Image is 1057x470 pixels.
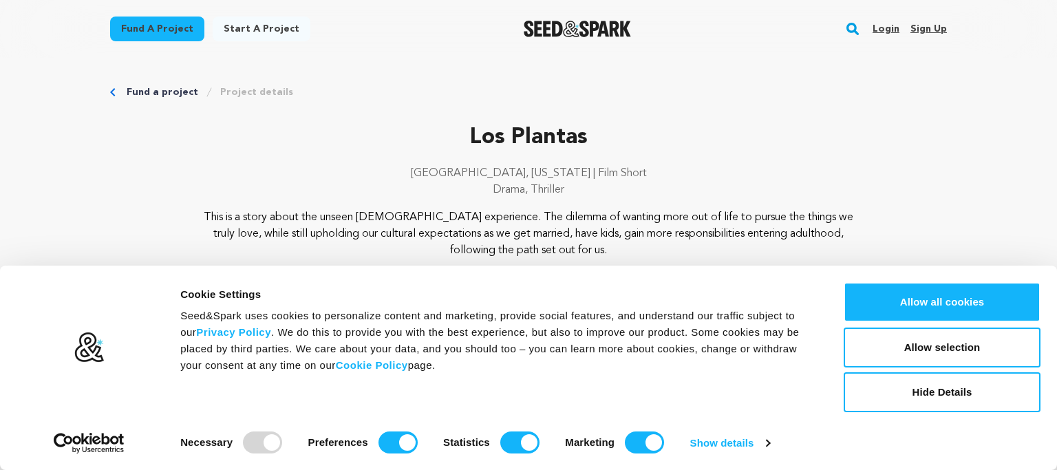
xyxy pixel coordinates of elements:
[110,85,947,99] div: Breadcrumb
[690,433,770,453] a: Show details
[336,359,408,371] a: Cookie Policy
[844,328,1040,367] button: Allow selection
[110,17,204,41] a: Fund a project
[74,332,105,363] img: logo
[524,21,632,37] a: Seed&Spark Homepage
[110,182,947,198] p: Drama, Thriller
[110,121,947,154] p: Los Plantas
[443,436,490,448] strong: Statistics
[910,18,947,40] a: Sign up
[565,436,615,448] strong: Marketing
[220,85,293,99] a: Project details
[29,433,149,453] a: Usercentrics Cookiebot - opens in a new window
[873,18,899,40] a: Login
[196,326,271,338] a: Privacy Policy
[180,308,813,374] div: Seed&Spark uses cookies to personalize content and marketing, provide social features, and unders...
[110,165,947,182] p: [GEOGRAPHIC_DATA], [US_STATE] | Film Short
[308,436,368,448] strong: Preferences
[844,282,1040,322] button: Allow all cookies
[180,436,233,448] strong: Necessary
[127,85,198,99] a: Fund a project
[180,286,813,303] div: Cookie Settings
[194,209,864,259] p: This is a story about the unseen [DEMOGRAPHIC_DATA] experience. The dilemma of wanting more out o...
[844,372,1040,412] button: Hide Details
[213,17,310,41] a: Start a project
[524,21,632,37] img: Seed&Spark Logo Dark Mode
